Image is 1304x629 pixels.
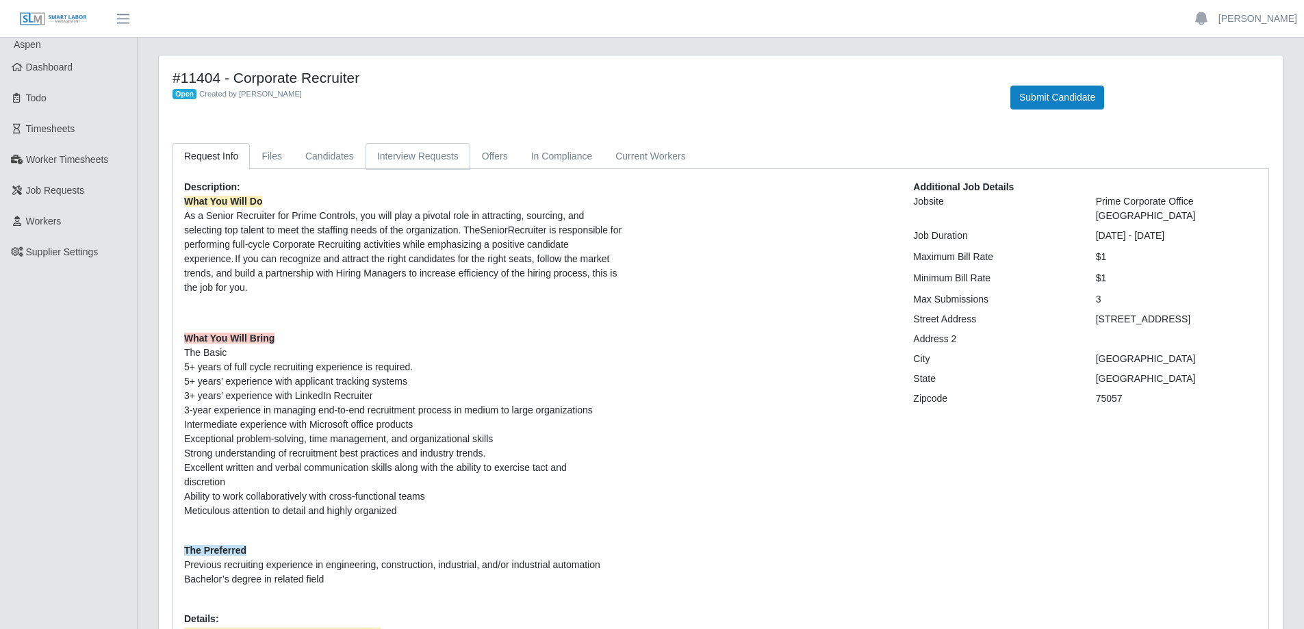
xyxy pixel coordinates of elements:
div: Minimum Bill Rate [903,271,1085,285]
div: Jobsite [903,194,1085,223]
span: Supplier Settings [26,246,99,257]
div: Prime Corporate Office [GEOGRAPHIC_DATA] [1086,194,1268,223]
div: [GEOGRAPHIC_DATA] [1086,352,1268,366]
a: Offers [470,143,520,170]
div: 75057 [1086,391,1268,406]
div: State [903,372,1085,386]
p: Previous recruiting experience in engineering, construction, industrial, and/or industrial automa... [184,543,893,587]
a: Candidates [294,143,366,170]
strong: What You Will Bring [184,333,274,344]
span: Dashboard [26,62,73,73]
div: 3 [1086,292,1268,307]
div: $1 [1086,271,1268,285]
span: Worker Timesheets [26,154,108,165]
div: Street Address [903,312,1085,326]
span: As a Senior Recruiter for Prime Controls, you will play a pivotal role in attracting, sourcing, a... [184,196,622,293]
h4: #11404 - Corporate Recruiter [172,69,990,86]
strong: What You Will Do [184,196,262,207]
b: Additional Job Details [913,181,1014,192]
a: Request Info [172,143,250,170]
strong: The Preferred [184,545,246,556]
a: Files [250,143,294,170]
div: City [903,352,1085,366]
a: Current Workers [604,143,697,170]
div: Address 2 [903,332,1085,346]
p: The Basic 5+ years of full cycle recruiting experience is required. 5+ years’ experience with app... [184,331,893,532]
div: Zipcode [903,391,1085,406]
div: [DATE] - [DATE] [1086,229,1268,243]
div: Job Duration [903,229,1085,243]
div: Maximum Bill Rate [903,250,1085,264]
div: Max Submissions [903,292,1085,307]
a: In Compliance [520,143,604,170]
button: Submit Candidate [1010,86,1104,110]
div: $1 [1086,250,1268,264]
b: Details: [184,613,219,624]
span: Created by [PERSON_NAME] [199,90,302,98]
span: Job Requests [26,185,85,196]
span: Todo [26,92,47,103]
div: [STREET_ADDRESS] [1086,312,1268,326]
span: Aspen [14,39,41,50]
b: Description: [184,181,240,192]
span: Open [172,89,196,100]
div: [GEOGRAPHIC_DATA] [1086,372,1268,386]
img: SLM Logo [19,12,88,27]
span: Timesheets [26,123,75,134]
a: [PERSON_NAME] [1218,12,1297,26]
a: Interview Requests [366,143,470,170]
span: Workers [26,216,62,227]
